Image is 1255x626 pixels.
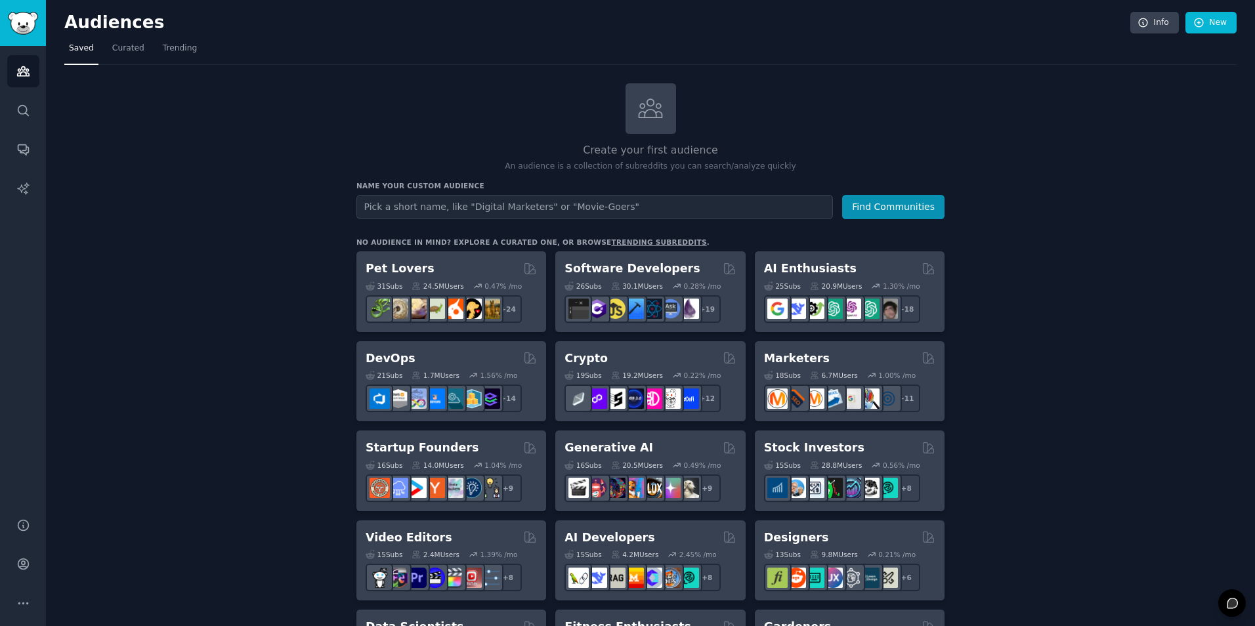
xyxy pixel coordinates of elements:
[406,568,427,588] img: premiere
[611,282,663,291] div: 30.1M Users
[679,388,699,409] img: defi_
[158,38,202,65] a: Trending
[388,299,408,319] img: ballpython
[878,388,898,409] img: OnlineMarketing
[484,282,522,291] div: 0.47 % /mo
[461,299,482,319] img: PetAdvice
[660,388,681,409] img: CryptoNews
[564,371,601,380] div: 19 Sub s
[841,388,861,409] img: googleads
[605,568,626,588] img: Rag
[642,299,662,319] img: reactnative
[841,478,861,498] img: StocksAndTrading
[859,568,880,588] img: learndesign
[810,371,858,380] div: 6.7M Users
[764,530,829,546] h2: Designers
[767,388,788,409] img: content_marketing
[883,282,920,291] div: 1.30 % /mo
[893,295,920,323] div: + 18
[859,478,880,498] img: swingtrading
[764,261,857,277] h2: AI Enthusiasts
[878,568,898,588] img: UX_Design
[412,282,463,291] div: 24.5M Users
[564,530,654,546] h2: AI Developers
[893,385,920,412] div: + 11
[804,568,824,588] img: UI_Design
[461,568,482,588] img: Youtubevideo
[388,568,408,588] img: editors
[605,299,626,319] img: learnjavascript
[1185,12,1237,34] a: New
[480,478,500,498] img: growmybusiness
[822,388,843,409] img: Emailmarketing
[461,478,482,498] img: Entrepreneurship
[611,238,706,246] a: trending subreddits
[425,299,445,319] img: turtle
[587,478,607,498] img: dalle2
[461,388,482,409] img: aws_cdk
[64,38,98,65] a: Saved
[684,282,721,291] div: 0.28 % /mo
[764,550,801,559] div: 13 Sub s
[893,564,920,591] div: + 6
[679,550,717,559] div: 2.45 % /mo
[767,568,788,588] img: typography
[611,550,659,559] div: 4.2M Users
[878,371,916,380] div: 1.00 % /mo
[822,478,843,498] img: Trading
[8,12,38,35] img: GummySearch logo
[605,388,626,409] img: ethstaker
[564,440,653,456] h2: Generative AI
[841,299,861,319] img: OpenAIDev
[443,478,463,498] img: indiehackers
[804,299,824,319] img: AItoolsCatalog
[480,299,500,319] img: dogbreed
[480,388,500,409] img: PlatformEngineers
[568,568,589,588] img: LangChain
[494,564,522,591] div: + 8
[822,299,843,319] img: chatgpt_promptDesign
[642,568,662,588] img: OpenSourceAI
[804,388,824,409] img: AskMarketing
[388,388,408,409] img: AWS_Certified_Experts
[425,388,445,409] img: DevOpsLinks
[443,299,463,319] img: cockatiel
[878,478,898,498] img: technicalanalysis
[443,388,463,409] img: platformengineering
[564,350,608,367] h2: Crypto
[764,461,801,470] div: 15 Sub s
[388,478,408,498] img: SaaS
[356,142,945,159] h2: Create your first audience
[366,440,479,456] h2: Startup Founders
[764,440,864,456] h2: Stock Investors
[786,388,806,409] img: bigseo
[564,461,601,470] div: 16 Sub s
[767,299,788,319] img: GoogleGeminiAI
[366,282,402,291] div: 31 Sub s
[693,385,721,412] div: + 12
[480,568,500,588] img: postproduction
[859,299,880,319] img: chatgpt_prompts_
[425,568,445,588] img: VideoEditors
[425,478,445,498] img: ycombinator
[370,478,390,498] img: EntrepreneurRideAlong
[693,295,721,323] div: + 19
[163,43,197,54] span: Trending
[356,238,710,247] div: No audience in mind? Explore a curated one, or browse .
[587,568,607,588] img: DeepSeek
[366,350,415,367] h2: DevOps
[484,461,522,470] div: 1.04 % /mo
[810,550,858,559] div: 9.8M Users
[786,568,806,588] img: logodesign
[684,461,721,470] div: 0.49 % /mo
[660,568,681,588] img: llmops
[878,550,916,559] div: 0.21 % /mo
[587,299,607,319] img: csharp
[406,299,427,319] img: leopardgeckos
[356,195,833,219] input: Pick a short name, like "Digital Marketers" or "Movie-Goers"
[764,282,801,291] div: 25 Sub s
[494,295,522,323] div: + 24
[356,161,945,173] p: An audience is a collection of subreddits you can search/analyze quickly
[786,299,806,319] img: DeepSeek
[112,43,144,54] span: Curated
